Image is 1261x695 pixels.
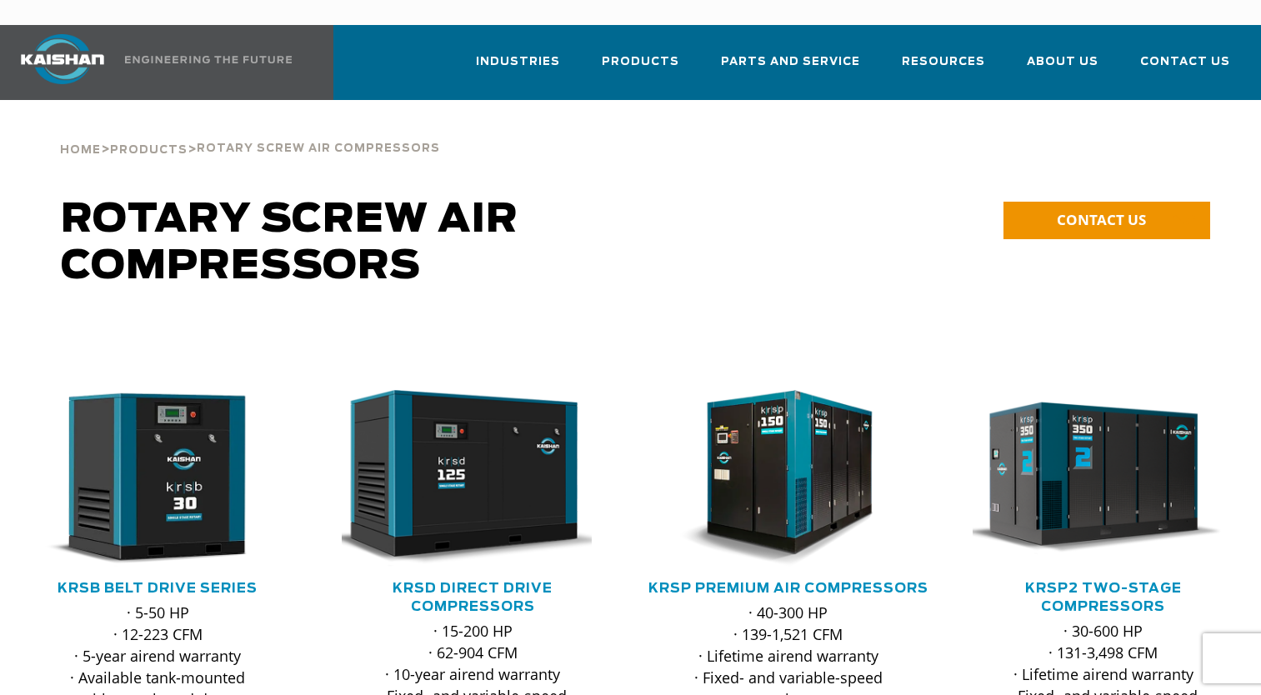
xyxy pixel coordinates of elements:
[14,390,277,567] img: krsb30
[973,390,1234,567] div: krsp350
[902,40,985,97] a: Resources
[476,40,560,97] a: Industries
[197,143,440,154] span: Rotary Screw Air Compressors
[60,145,101,156] span: Home
[60,142,101,157] a: Home
[27,390,288,567] div: krsb30
[1027,52,1098,72] span: About Us
[476,52,560,72] span: Industries
[1057,210,1146,229] span: CONTACT US
[342,390,603,567] div: krsd125
[602,52,679,72] span: Products
[60,100,440,163] div: > >
[1140,52,1230,72] span: Contact Us
[602,40,679,97] a: Products
[1140,40,1230,97] a: Contact Us
[1003,202,1210,239] a: CONTACT US
[1027,40,1098,97] a: About Us
[902,52,985,72] span: Resources
[393,582,553,613] a: KRSD Direct Drive Compressors
[645,390,908,567] img: krsp150
[125,56,292,63] img: Engineering the future
[110,142,188,157] a: Products
[721,52,860,72] span: Parts and Service
[648,582,928,595] a: KRSP Premium Air Compressors
[1025,582,1182,613] a: KRSP2 Two-Stage Compressors
[61,200,518,287] span: Rotary Screw Air Compressors
[58,582,258,595] a: KRSB Belt Drive Series
[110,145,188,156] span: Products
[658,390,919,567] div: krsp150
[960,390,1223,567] img: krsp350
[329,390,592,567] img: krsd125
[721,40,860,97] a: Parts and Service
